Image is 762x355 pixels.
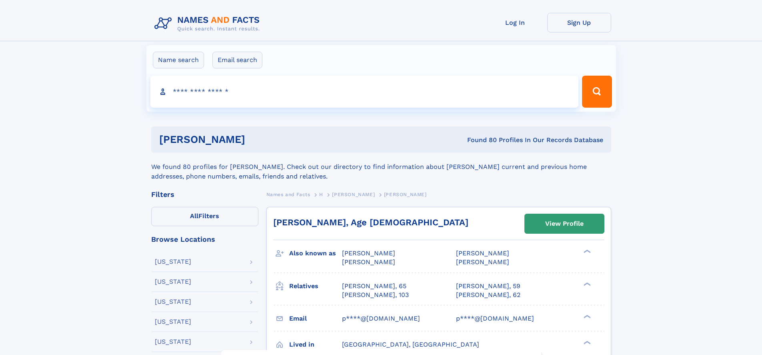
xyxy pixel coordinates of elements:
[159,134,356,144] h1: [PERSON_NAME]
[456,258,509,266] span: [PERSON_NAME]
[151,207,258,226] label: Filters
[212,52,262,68] label: Email search
[332,189,375,199] a: [PERSON_NAME]
[319,189,323,199] a: H
[155,319,191,325] div: [US_STATE]
[582,340,591,345] div: ❯
[456,291,520,299] a: [PERSON_NAME], 62
[289,338,342,351] h3: Lived in
[319,192,323,197] span: H
[289,312,342,325] h3: Email
[525,214,604,233] a: View Profile
[342,258,395,266] span: [PERSON_NAME]
[155,299,191,305] div: [US_STATE]
[151,191,258,198] div: Filters
[545,215,584,233] div: View Profile
[547,13,611,32] a: Sign Up
[332,192,375,197] span: [PERSON_NAME]
[342,282,406,291] a: [PERSON_NAME], 65
[155,259,191,265] div: [US_STATE]
[155,279,191,285] div: [US_STATE]
[483,13,547,32] a: Log In
[289,279,342,293] h3: Relatives
[342,341,479,348] span: [GEOGRAPHIC_DATA], [GEOGRAPHIC_DATA]
[151,236,258,243] div: Browse Locations
[384,192,427,197] span: [PERSON_NAME]
[582,281,591,287] div: ❯
[582,76,612,108] button: Search Button
[582,314,591,319] div: ❯
[273,217,468,227] a: [PERSON_NAME], Age [DEMOGRAPHIC_DATA]
[342,249,395,257] span: [PERSON_NAME]
[582,249,591,254] div: ❯
[356,136,603,144] div: Found 80 Profiles In Our Records Database
[150,76,579,108] input: search input
[155,339,191,345] div: [US_STATE]
[151,13,266,34] img: Logo Names and Facts
[190,212,198,220] span: All
[456,282,520,291] a: [PERSON_NAME], 59
[342,291,409,299] a: [PERSON_NAME], 103
[266,189,310,199] a: Names and Facts
[153,52,204,68] label: Name search
[456,249,509,257] span: [PERSON_NAME]
[151,152,611,181] div: We found 80 profiles for [PERSON_NAME]. Check out our directory to find information about [PERSON...
[289,247,342,260] h3: Also known as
